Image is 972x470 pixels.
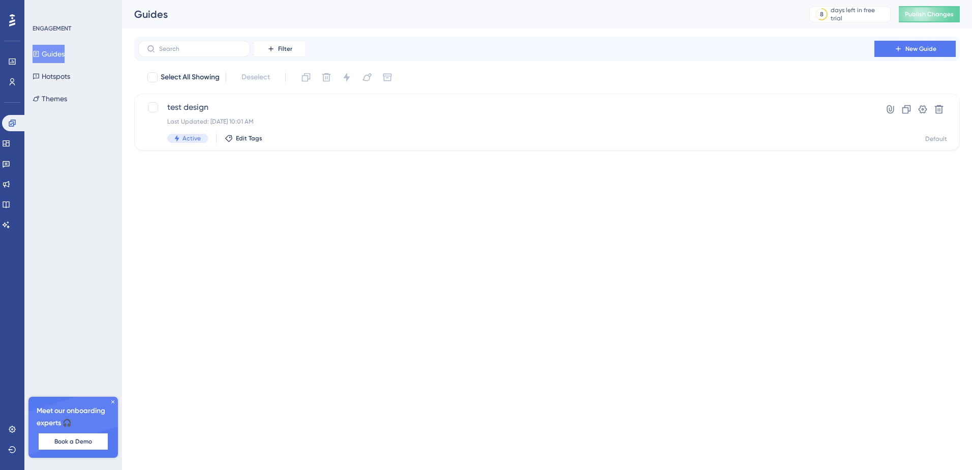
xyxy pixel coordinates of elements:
[820,10,824,18] div: 8
[925,135,947,143] div: Default
[874,41,956,57] button: New Guide
[241,71,270,83] span: Deselect
[254,41,305,57] button: Filter
[225,134,262,142] button: Edit Tags
[899,6,960,22] button: Publish Changes
[33,90,67,108] button: Themes
[39,433,108,450] button: Book a Demo
[278,45,292,53] span: Filter
[167,118,845,126] div: Last Updated: [DATE] 10:01 AM
[54,437,92,446] span: Book a Demo
[33,24,71,33] div: ENGAGEMENT
[905,10,954,18] span: Publish Changes
[905,45,936,53] span: New Guide
[33,67,70,85] button: Hotspots
[33,45,65,63] button: Guides
[161,71,220,83] span: Select All Showing
[167,101,845,113] span: test design
[37,405,110,429] span: Meet our onboarding experts 🎧
[831,6,887,22] div: days left in free trial
[232,68,279,86] button: Deselect
[236,134,262,142] span: Edit Tags
[183,134,201,142] span: Active
[159,45,241,52] input: Search
[134,7,784,21] div: Guides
